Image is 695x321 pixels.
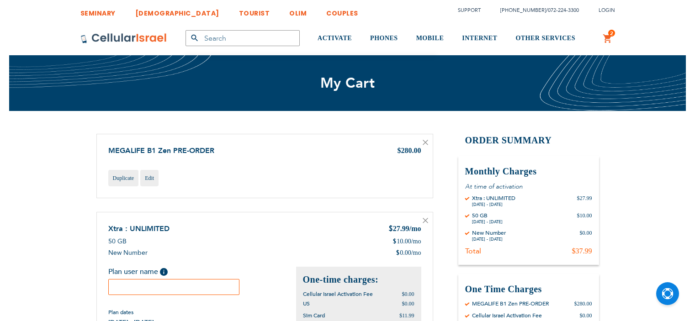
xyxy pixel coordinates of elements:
span: Sim Card [303,312,325,319]
span: $ [396,248,400,258]
span: $280.00 [398,147,421,154]
span: $0.00 [402,300,414,307]
div: [DATE] - [DATE] [472,202,515,207]
span: /mo [409,225,421,232]
li: / [491,4,579,17]
span: $11.99 [399,312,414,319]
a: [PHONE_NUMBER] [500,7,546,14]
div: $0.00 [580,229,592,242]
a: Xtra : UNLIMITED [108,224,170,234]
span: Help [160,268,168,276]
span: $ [388,224,393,235]
a: TOURIST [239,2,270,19]
h3: Monthly Charges [465,165,592,178]
h2: Order Summary [458,134,599,147]
a: PHONES [370,21,398,56]
span: Duplicate [113,175,134,181]
a: OLIM [289,2,307,19]
div: Xtra : UNLIMITED [472,195,515,202]
div: $280.00 [574,300,592,307]
span: /mo [411,237,421,246]
span: ACTIVATE [318,35,352,42]
a: COUPLES [326,2,358,19]
span: /mo [411,248,421,258]
div: $37.99 [572,247,592,256]
div: $27.99 [577,195,592,207]
span: $ [393,237,397,246]
span: PHONES [370,35,398,42]
span: MOBILE [416,35,444,42]
div: 0.00 [396,248,421,258]
span: 50 GB [108,237,127,246]
div: [DATE] - [DATE] [472,237,506,242]
div: 50 GB [472,212,503,219]
span: Plan dates [108,309,154,316]
div: Cellular Israel Activation Fee [472,312,542,319]
div: New Number [472,229,506,237]
div: $10.00 [577,212,592,225]
span: Login [599,7,615,14]
a: OTHER SERVICES [515,21,575,56]
a: 2 [603,33,613,44]
div: MEGALIFE B1 Zen PRE-ORDER [472,300,549,307]
img: Cellular Israel Logo [80,33,167,44]
span: New Number [108,248,148,257]
a: INTERNET [462,21,497,56]
a: [DEMOGRAPHIC_DATA] [135,2,219,19]
p: At time of activation [465,182,592,191]
a: Support [458,7,481,14]
a: Duplicate [108,170,139,186]
a: MEGALIFE B1 Zen PRE-ORDER [108,146,214,156]
span: $0.00 [402,291,414,297]
h3: One Time Charges [465,283,592,295]
div: 10.00 [393,237,421,246]
div: [DATE] - [DATE] [472,219,503,225]
div: Total [465,247,481,256]
a: SEMINARY [80,2,116,19]
div: $0.00 [580,312,592,319]
span: OTHER SERVICES [515,35,575,42]
a: MOBILE [416,21,444,56]
span: Plan user name [108,267,158,277]
span: My Cart [320,74,375,93]
a: 072-224-3300 [548,7,579,14]
h2: One-time charges: [303,274,414,286]
div: 27.99 [388,224,421,235]
span: INTERNET [462,35,497,42]
span: 2 [610,30,613,37]
a: ACTIVATE [318,21,352,56]
span: Cellular Israel Activation Fee [303,290,373,298]
span: Edit [145,175,154,181]
input: Search [186,30,300,46]
a: Edit [140,170,159,186]
span: US [303,300,310,307]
